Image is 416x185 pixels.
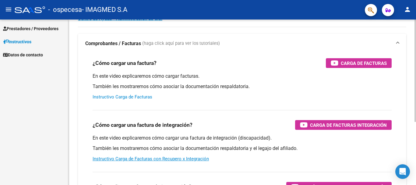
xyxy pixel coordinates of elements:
button: Carga de Facturas Integración [295,120,392,130]
a: Instructivo Carga de Facturas con Recupero x Integración [93,156,209,162]
h3: ¿Cómo cargar una factura de integración? [93,121,192,129]
span: - ospecesa [48,3,82,16]
p: En este video explicaremos cómo cargar una factura de integración (discapacidad). [93,135,392,141]
span: Instructivos [3,38,31,45]
mat-icon: person [404,6,411,13]
a: Instructivo Carga de Facturas [93,94,152,100]
span: - IMAGMED S.A [82,3,127,16]
span: Datos de contacto [3,52,43,58]
button: Carga de Facturas [326,58,392,68]
span: (haga click aquí para ver los tutoriales) [142,40,220,47]
span: Carga de Facturas [341,59,387,67]
p: En este video explicaremos cómo cargar facturas. [93,73,392,80]
mat-icon: menu [5,6,12,13]
div: Open Intercom Messenger [395,164,410,179]
span: Carga de Facturas Integración [310,121,387,129]
p: También les mostraremos cómo asociar la documentación respaldatoria y el legajo del afiliado. [93,145,392,152]
mat-expansion-panel-header: Comprobantes / Facturas (haga click aquí para ver los tutoriales) [78,34,406,53]
p: También les mostraremos cómo asociar la documentación respaldatoria. [93,83,392,90]
h3: ¿Cómo cargar una factura? [93,59,157,67]
strong: Comprobantes / Facturas [85,40,141,47]
span: Prestadores / Proveedores [3,25,58,32]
